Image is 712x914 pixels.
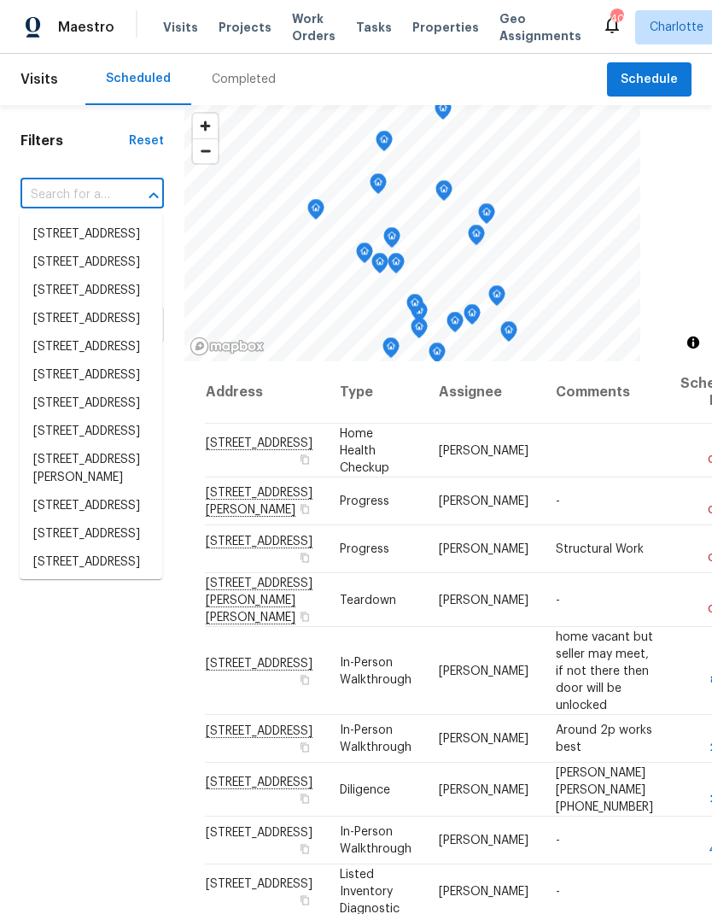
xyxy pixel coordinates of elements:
[439,885,528,897] span: [PERSON_NAME]
[556,594,560,606] span: -
[205,361,326,424] th: Address
[556,724,652,753] span: Around 2p works best
[556,495,560,507] span: -
[382,337,400,364] div: Map marker
[297,608,312,624] button: Copy Address
[297,671,312,687] button: Copy Address
[307,199,324,226] div: Map marker
[340,656,411,685] span: In-Person Walkthrough
[20,418,162,446] li: [STREET_ADDRESS]
[683,332,703,353] button: Toggle attribution
[478,203,495,230] div: Map marker
[340,826,411,855] span: In-Person Walkthrough
[500,321,517,348] div: Map marker
[292,10,336,44] span: Work Orders
[610,10,622,27] div: 40
[219,19,271,36] span: Projects
[542,361,667,424] th: Comments
[326,361,425,424] th: Type
[297,550,312,565] button: Copy Address
[20,333,162,361] li: [STREET_ADDRESS]
[297,740,312,755] button: Copy Address
[20,492,162,520] li: [STREET_ADDRESS]
[297,501,312,517] button: Copy Address
[371,253,388,279] div: Map marker
[106,70,171,87] div: Scheduled
[556,543,644,555] span: Structural Work
[439,665,528,677] span: [PERSON_NAME]
[488,285,505,312] div: Map marker
[340,427,389,473] span: Home Health Checkup
[20,520,162,548] li: [STREET_ADDRESS]
[356,21,392,33] span: Tasks
[688,333,698,352] span: Toggle attribution
[20,182,116,208] input: Search for an address...
[340,868,400,914] span: Listed Inventory Diagnostic
[340,543,389,555] span: Progress
[556,766,653,812] span: [PERSON_NAME] [PERSON_NAME] [PHONE_NUMBER]
[650,19,703,36] span: Charlotte
[190,337,265,356] a: Mapbox homepage
[58,19,114,36] span: Maestro
[20,390,162,418] li: [STREET_ADDRESS]
[129,132,164,149] div: Reset
[556,835,560,847] span: -
[297,841,312,857] button: Copy Address
[193,139,218,163] span: Zoom out
[340,495,389,507] span: Progress
[556,885,560,897] span: -
[20,446,162,492] li: [STREET_ADDRESS][PERSON_NAME]
[184,105,640,361] canvas: Map
[607,62,692,97] button: Schedule
[446,312,464,338] div: Map marker
[20,361,162,390] li: [STREET_ADDRESS]
[439,783,528,795] span: [PERSON_NAME]
[435,99,452,126] div: Map marker
[20,220,162,249] li: [STREET_ADDRESS]
[20,132,129,149] h1: Filters
[340,594,396,606] span: Teardown
[439,543,528,555] span: [PERSON_NAME]
[383,227,400,254] div: Map marker
[439,444,528,456] span: [PERSON_NAME]
[425,361,542,424] th: Assignee
[20,61,58,98] span: Visits
[20,305,162,333] li: [STREET_ADDRESS]
[193,138,218,163] button: Zoom out
[20,277,162,305] li: [STREET_ADDRESS]
[376,131,393,157] div: Map marker
[439,495,528,507] span: [PERSON_NAME]
[435,180,452,207] div: Map marker
[193,114,218,138] button: Zoom in
[297,892,312,907] button: Copy Address
[621,69,678,91] span: Schedule
[20,577,162,605] li: [STREET_ADDRESS]
[356,243,373,269] div: Map marker
[468,225,485,251] div: Map marker
[20,249,162,277] li: [STREET_ADDRESS]
[406,294,423,320] div: Map marker
[142,184,166,208] button: Close
[429,343,446,369] div: Map marker
[412,19,479,36] span: Properties
[206,827,312,839] span: [STREET_ADDRESS]
[439,733,528,745] span: [PERSON_NAME]
[411,318,428,344] div: Map marker
[556,630,653,711] span: home vacant but seller may meet, if not there then door will be unlocked
[439,594,528,606] span: [PERSON_NAME]
[464,304,481,331] div: Map marker
[388,253,405,279] div: Map marker
[212,71,276,88] div: Completed
[163,19,198,36] span: Visits
[340,724,411,753] span: In-Person Walkthrough
[439,835,528,847] span: [PERSON_NAME]
[340,783,390,795] span: Diligence
[297,451,312,466] button: Copy Address
[297,790,312,806] button: Copy Address
[499,10,581,44] span: Geo Assignments
[370,173,387,200] div: Map marker
[206,877,312,889] span: [STREET_ADDRESS]
[20,548,162,577] li: [STREET_ADDRESS]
